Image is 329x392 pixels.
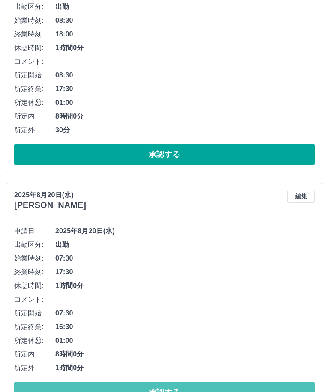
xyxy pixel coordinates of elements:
span: 所定内: [14,349,55,359]
span: 01:00 [55,336,315,346]
span: 07:30 [55,253,315,264]
span: 18:00 [55,29,315,39]
span: 休憩時間: [14,281,55,291]
span: 17:30 [55,267,315,277]
span: 8時間0分 [55,349,315,359]
span: 30分 [55,125,315,135]
span: 始業時刻: [14,253,55,264]
span: 1時間0分 [55,363,315,373]
span: 1時間0分 [55,43,315,53]
span: コメント: [14,294,55,305]
span: 所定終業: [14,84,55,94]
span: 17:30 [55,84,315,94]
span: 終業時刻: [14,267,55,277]
span: 所定休憩: [14,98,55,108]
span: 8時間0分 [55,111,315,122]
span: 16:30 [55,322,315,332]
span: 1時間0分 [55,281,315,291]
span: 08:30 [55,70,315,80]
span: 所定内: [14,111,55,122]
span: 2025年8月20日(水) [55,226,315,236]
h3: [PERSON_NAME] [14,200,86,210]
span: 所定開始: [14,70,55,80]
span: 所定休憩: [14,336,55,346]
span: 出勤 [55,2,315,12]
span: 所定外: [14,125,55,135]
span: 始業時刻: [14,15,55,26]
span: 申請日: [14,226,55,236]
span: コメント: [14,56,55,67]
button: 編集 [287,190,315,203]
span: 出勤区分: [14,240,55,250]
span: 所定開始: [14,308,55,318]
span: 07:30 [55,308,315,318]
span: 01:00 [55,98,315,108]
span: 08:30 [55,15,315,26]
span: 出勤区分: [14,2,55,12]
span: 終業時刻: [14,29,55,39]
span: 所定外: [14,363,55,373]
span: 出勤 [55,240,315,250]
p: 2025年8月20日(水) [14,190,86,200]
button: 承認する [14,144,315,165]
span: 休憩時間: [14,43,55,53]
span: 所定終業: [14,322,55,332]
